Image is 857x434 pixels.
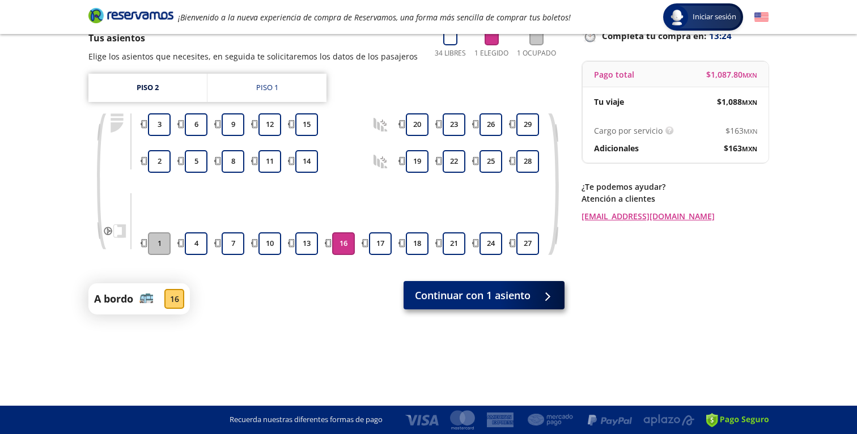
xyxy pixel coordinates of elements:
button: 5 [185,150,207,173]
span: 13:24 [709,29,732,42]
button: 25 [480,150,502,173]
span: $ 163 [724,142,757,154]
p: A bordo [94,291,133,307]
p: Tu viaje [594,96,624,108]
a: Piso 1 [207,74,326,102]
button: 15 [295,113,318,136]
small: MXN [744,127,757,135]
small: MXN [743,71,757,79]
button: 11 [258,150,281,173]
button: 29 [516,113,539,136]
button: 24 [480,232,502,255]
button: 2 [148,150,171,173]
p: Tus asientos [88,31,418,45]
button: 16 [332,232,355,255]
button: 6 [185,113,207,136]
button: 20 [406,113,428,136]
button: 22 [443,150,465,173]
p: 1 Elegido [474,48,508,58]
button: Continuar con 1 asiento [404,281,565,309]
p: Completa tu compra en : [582,28,769,44]
span: $ 163 [726,125,757,137]
p: Recuerda nuestras diferentes formas de pago [230,414,383,426]
p: 34 Libres [435,48,466,58]
button: 8 [222,150,244,173]
i: Brand Logo [88,7,173,24]
button: 12 [258,113,281,136]
button: 13 [295,232,318,255]
p: ¿Te podemos ayudar? [582,181,769,193]
button: 23 [443,113,465,136]
span: Iniciar sesión [688,11,741,23]
a: Piso 2 [88,74,207,102]
p: Adicionales [594,142,639,154]
p: Pago total [594,69,634,80]
button: 1 [148,232,171,255]
div: Piso 1 [256,82,278,93]
span: $ 1,087.80 [706,69,757,80]
button: 14 [295,150,318,173]
button: 17 [369,232,392,255]
p: Atención a clientes [582,193,769,205]
em: ¡Bienvenido a la nueva experiencia de compra de Reservamos, una forma más sencilla de comprar tus... [178,12,571,23]
p: 1 Ocupado [517,48,556,58]
span: $ 1,088 [717,96,757,108]
button: 19 [406,150,428,173]
button: 4 [185,232,207,255]
a: Brand Logo [88,7,173,27]
p: Elige los asientos que necesites, en seguida te solicitaremos los datos de los pasajeros [88,50,418,62]
button: 9 [222,113,244,136]
small: MXN [742,98,757,107]
button: 28 [516,150,539,173]
button: 10 [258,232,281,255]
iframe: Messagebird Livechat Widget [791,368,846,423]
button: 27 [516,232,539,255]
button: 3 [148,113,171,136]
a: [EMAIL_ADDRESS][DOMAIN_NAME] [582,210,769,222]
button: English [754,10,769,24]
button: 18 [406,232,428,255]
div: 16 [164,289,184,309]
button: 26 [480,113,502,136]
small: MXN [742,144,757,153]
button: 21 [443,232,465,255]
button: 7 [222,232,244,255]
p: Cargo por servicio [594,125,663,137]
span: Continuar con 1 asiento [415,288,531,303]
